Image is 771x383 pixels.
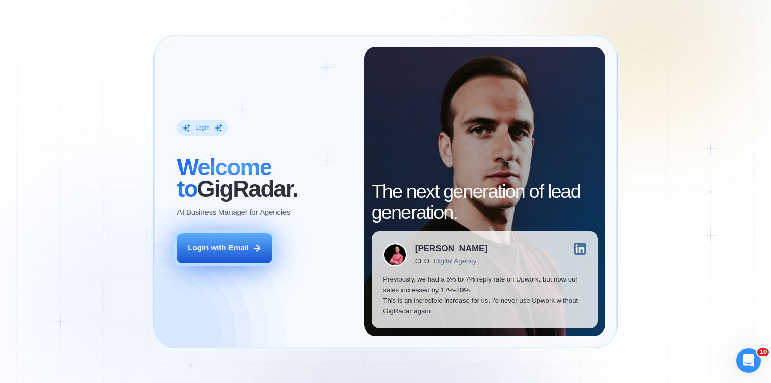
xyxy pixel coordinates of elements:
[736,348,761,373] iframe: Intercom live chat
[177,233,272,263] button: Login with Email
[177,155,271,202] span: Welcome to
[372,181,598,223] h2: The next generation of lead generation.
[177,207,290,218] p: AI Business Manager for Agencies
[188,243,249,253] div: Login with Email
[757,348,769,356] span: 10
[415,257,429,265] div: CEO
[434,257,476,265] div: Digital Agency
[195,124,210,132] div: Login
[415,244,487,253] div: [PERSON_NAME]
[177,157,352,199] h2: ‍ GigRadar.
[383,274,586,317] p: Previously, we had a 5% to 7% reply rate on Upwork, but now our sales increased by 17%-20%. This ...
